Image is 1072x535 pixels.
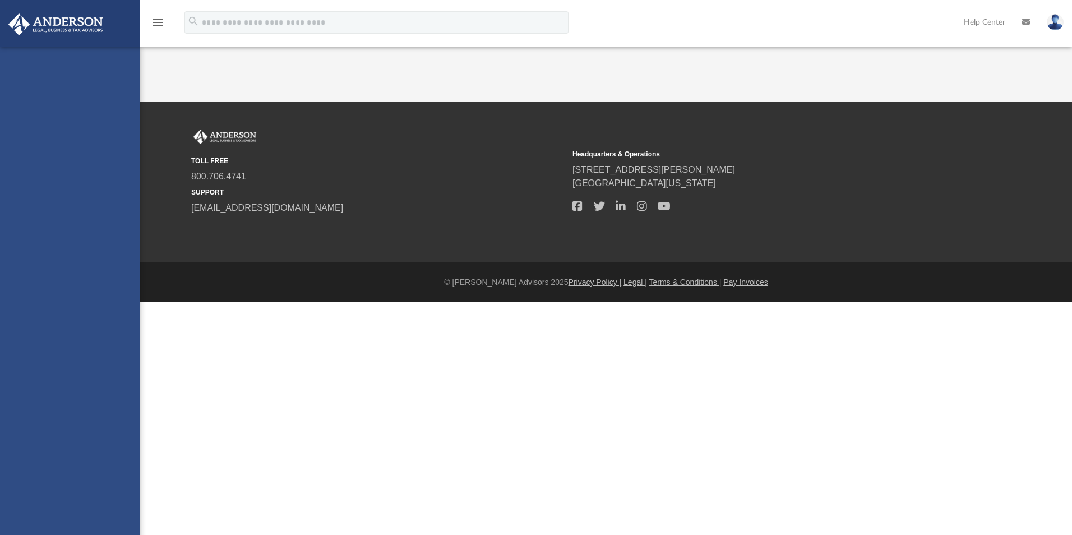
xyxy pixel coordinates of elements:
a: Pay Invoices [723,278,768,287]
a: menu [151,21,165,29]
a: [GEOGRAPHIC_DATA][US_STATE] [572,178,716,188]
img: User Pic [1047,14,1064,30]
a: Terms & Conditions | [649,278,722,287]
a: 800.706.4741 [191,172,246,181]
a: Privacy Policy | [569,278,622,287]
i: search [187,15,200,27]
div: © [PERSON_NAME] Advisors 2025 [140,276,1072,288]
a: Legal | [623,278,647,287]
img: Anderson Advisors Platinum Portal [5,13,107,35]
a: [STREET_ADDRESS][PERSON_NAME] [572,165,735,174]
i: menu [151,16,165,29]
a: [EMAIL_ADDRESS][DOMAIN_NAME] [191,203,343,213]
small: SUPPORT [191,187,565,197]
small: TOLL FREE [191,156,565,166]
small: Headquarters & Operations [572,149,946,159]
img: Anderson Advisors Platinum Portal [191,130,258,144]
